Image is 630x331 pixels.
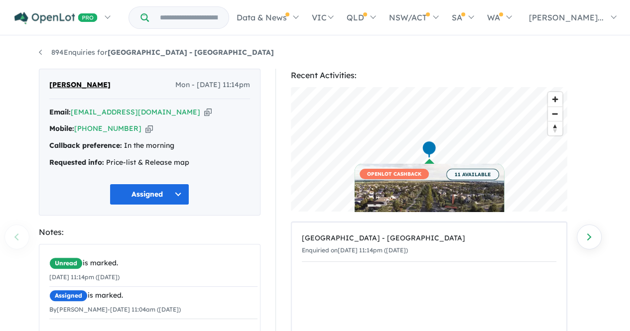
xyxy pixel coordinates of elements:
[360,169,429,179] span: OPENLOT CASHBACK
[548,92,562,107] button: Zoom in
[39,225,260,239] div: Notes:
[49,140,250,152] div: In the morning
[302,232,556,244] div: [GEOGRAPHIC_DATA] - [GEOGRAPHIC_DATA]
[355,164,504,238] a: OPENLOT CASHBACK 11 AVAILABLE
[302,227,556,262] a: [GEOGRAPHIC_DATA] - [GEOGRAPHIC_DATA]Enquiried on[DATE] 11:14pm ([DATE])
[49,124,74,133] strong: Mobile:
[49,290,88,302] span: Assigned
[151,7,227,28] input: Try estate name, suburb, builder or developer
[49,273,120,281] small: [DATE] 11:14pm ([DATE])
[49,79,111,91] span: [PERSON_NAME]
[291,87,567,212] canvas: Map
[49,108,71,116] strong: Email:
[529,12,604,22] span: [PERSON_NAME]...
[39,48,274,57] a: 894Enquiries for[GEOGRAPHIC_DATA] - [GEOGRAPHIC_DATA]
[302,246,408,254] small: Enquiried on [DATE] 11:14pm ([DATE])
[39,47,592,59] nav: breadcrumb
[49,306,181,313] small: By [PERSON_NAME] - [DATE] 11:04am ([DATE])
[49,257,83,269] span: Unread
[49,290,257,302] div: is marked.
[446,169,499,180] span: 11 AVAILABLE
[204,107,212,117] button: Copy
[421,140,436,159] div: Map marker
[49,257,257,269] div: is marked.
[548,121,562,135] button: Reset bearing to north
[548,107,562,121] button: Zoom out
[74,124,141,133] a: [PHONE_NUMBER]
[108,48,274,57] strong: [GEOGRAPHIC_DATA] - [GEOGRAPHIC_DATA]
[14,12,98,24] img: Openlot PRO Logo White
[548,121,562,135] span: Reset bearing to north
[175,79,250,91] span: Mon - [DATE] 11:14pm
[110,184,189,205] button: Assigned
[291,69,567,82] div: Recent Activities:
[49,158,104,167] strong: Requested info:
[49,141,122,150] strong: Callback preference:
[145,123,153,134] button: Copy
[49,157,250,169] div: Price-list & Release map
[71,108,200,116] a: [EMAIL_ADDRESS][DOMAIN_NAME]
